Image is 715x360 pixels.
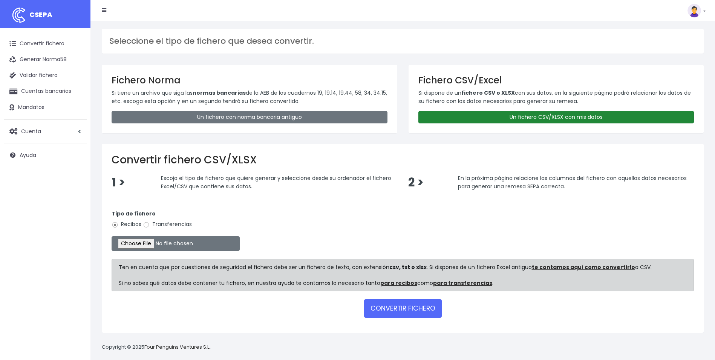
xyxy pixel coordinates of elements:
[4,52,87,68] a: Generar Norma58
[418,75,694,86] h3: Fichero CSV/Excel
[532,263,635,271] a: te contamos aquí como convertirlo
[29,10,52,19] span: CSEPA
[144,343,210,351] a: Four Penguins Ventures S.L.
[4,100,87,115] a: Mandatos
[161,174,391,190] span: Escoja el tipo de fichero que quiere generar y seleccione desde su ordenador el fichero Excel/CSV...
[418,111,694,123] a: Un fichero CSV/XLSX con mis datos
[408,174,424,191] span: 2 >
[112,174,125,191] span: 1 >
[112,75,387,86] h3: Fichero Norma
[389,263,427,271] strong: csv, txt o xlsx
[112,259,694,291] div: Ten en cuenta que por cuestiones de seguridad el fichero debe ser un fichero de texto, con extens...
[143,220,192,228] label: Transferencias
[193,89,246,97] strong: normas bancarias
[4,123,87,139] a: Cuenta
[9,6,28,25] img: logo
[461,89,515,97] strong: fichero CSV o XLSX
[20,151,36,159] span: Ayuda
[4,36,87,52] a: Convertir fichero
[364,299,442,317] button: CONVERTIR FICHERO
[4,147,87,163] a: Ayuda
[112,154,694,166] h2: Convertir fichero CSV/XLSX
[112,210,156,217] strong: Tipo de fichero
[102,343,211,351] p: Copyright © 2025 .
[458,174,687,190] span: En la próxima página relacione las columnas del fichero con aquellos datos necesarios para genera...
[433,279,492,287] a: para transferencias
[4,83,87,99] a: Cuentas bancarias
[687,4,701,17] img: profile
[380,279,417,287] a: para recibos
[112,111,387,123] a: Un fichero con norma bancaria antiguo
[112,89,387,106] p: Si tiene un archivo que siga las de la AEB de los cuadernos 19, 19.14, 19.44, 58, 34, 34.15, etc....
[21,127,41,135] span: Cuenta
[418,89,694,106] p: Si dispone de un con sus datos, en la siguiente página podrá relacionar los datos de su fichero c...
[4,68,87,83] a: Validar fichero
[109,36,696,46] h3: Seleccione el tipo de fichero que desea convertir.
[112,220,141,228] label: Recibos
